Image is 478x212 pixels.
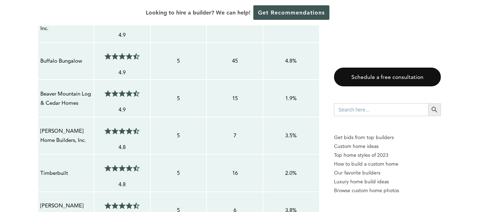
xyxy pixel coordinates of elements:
p: [PERSON_NAME] Home Builders, Inc. [40,126,92,145]
a: Custom home ideas [334,142,441,151]
p: 5 [153,168,204,178]
p: Timberbuilt [40,168,92,178]
p: 4.8 [97,143,148,152]
p: Beaver Mountain Log & Cedar Homes [40,89,92,108]
p: 4.9 [97,105,148,114]
p: 4.9 [97,30,148,40]
a: Top home styles of 2023 [334,151,441,160]
p: 4.9 [97,68,148,77]
a: Schedule a free consultation [334,68,441,86]
p: 1.9% [265,94,317,103]
p: 7 [209,131,260,140]
svg: Search [431,106,438,114]
input: Search here... [334,103,428,116]
p: Buffalo Bungalow [40,56,92,65]
a: How to build a custom home [334,160,441,168]
p: 5 [153,131,204,140]
p: 2.0% [265,168,317,178]
a: Our favorite builders [334,168,441,177]
iframe: Drift Widget Chat Controller [342,161,470,204]
a: Get Recommendations [253,5,329,20]
p: 4.8% [265,56,317,65]
p: 15 [209,94,260,103]
p: 16 [209,168,260,178]
a: Browse custom home photos [334,186,441,195]
p: Get bids from top builders [334,133,441,142]
p: 45 [209,56,260,65]
a: Luxury home build ideas [334,177,441,186]
p: 4.8 [97,180,148,189]
p: 5 [153,56,204,65]
p: 5 [153,94,204,103]
p: 3.5% [265,131,317,140]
